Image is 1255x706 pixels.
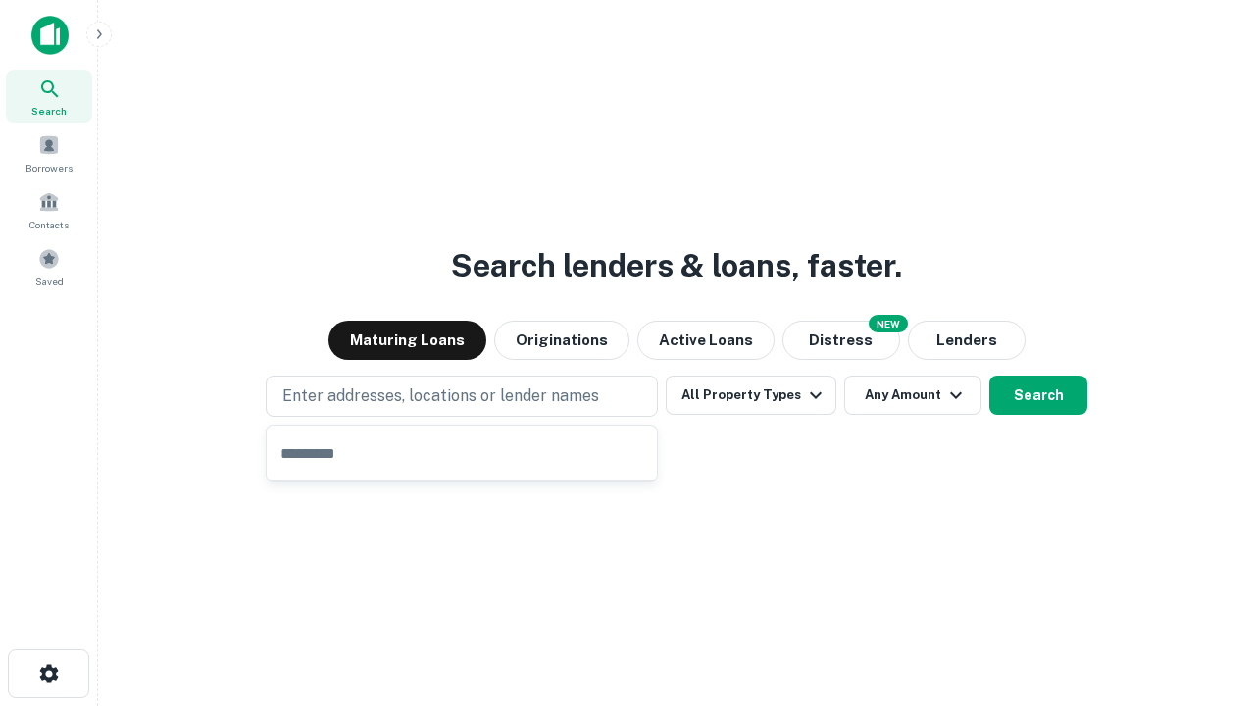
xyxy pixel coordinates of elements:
span: Search [31,103,67,119]
a: Borrowers [6,126,92,179]
button: Active Loans [637,321,775,360]
a: Saved [6,240,92,293]
button: Maturing Loans [328,321,486,360]
span: Borrowers [25,160,73,176]
button: All Property Types [666,376,836,415]
button: Enter addresses, locations or lender names [266,376,658,417]
a: Search [6,70,92,123]
img: capitalize-icon.png [31,16,69,55]
button: Search distressed loans with lien and other non-mortgage details. [782,321,900,360]
button: Search [989,376,1087,415]
div: NEW [869,315,908,332]
button: Originations [494,321,629,360]
span: Contacts [29,217,69,232]
a: Contacts [6,183,92,236]
h3: Search lenders & loans, faster. [451,242,902,289]
iframe: Chat Widget [1157,549,1255,643]
button: Any Amount [844,376,981,415]
button: Lenders [908,321,1026,360]
p: Enter addresses, locations or lender names [282,384,599,408]
span: Saved [35,274,64,289]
